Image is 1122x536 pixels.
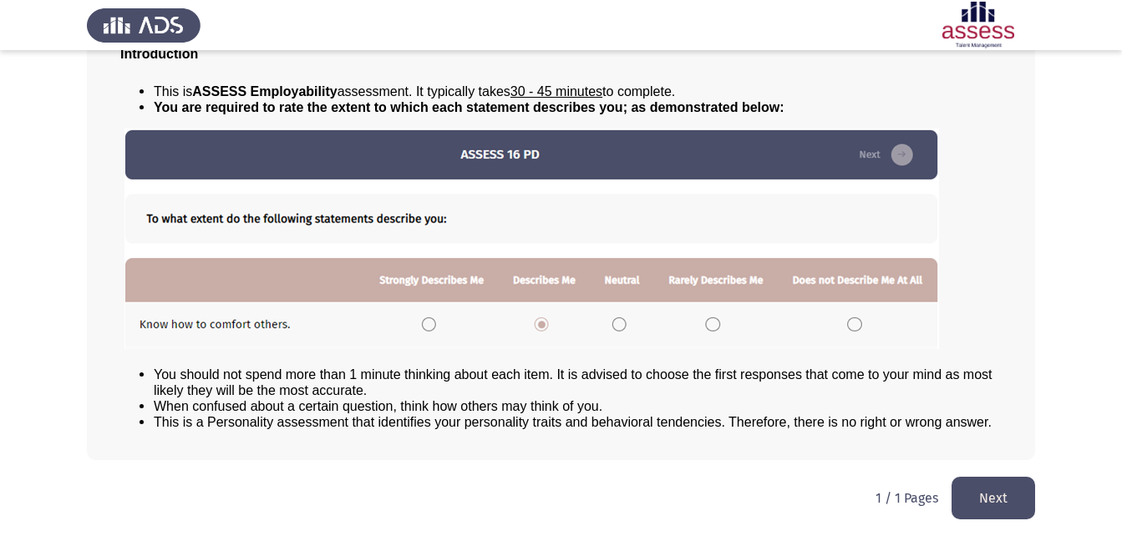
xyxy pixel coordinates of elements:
span: You should not spend more than 1 minute thinking about each item. It is advised to choose the fir... [154,367,993,397]
u: 30 - 45 minutes [510,84,602,99]
button: load next page [952,477,1035,519]
span: Introduction [120,47,198,61]
img: Assess Talent Management logo [87,2,201,48]
span: This is assessment. It typically takes to complete. [154,84,675,99]
span: When confused about a certain question, think how others may think of you. [154,399,602,413]
b: ASSESS Employability [192,84,337,99]
span: This is a Personality assessment that identifies your personality traits and behavioral tendencie... [154,415,992,429]
img: Assessment logo of ASSESS Employability - EBI [921,2,1035,48]
p: 1 / 1 Pages [876,490,938,506]
span: You are required to rate the extent to which each statement describes you; as demonstrated below: [154,100,784,114]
